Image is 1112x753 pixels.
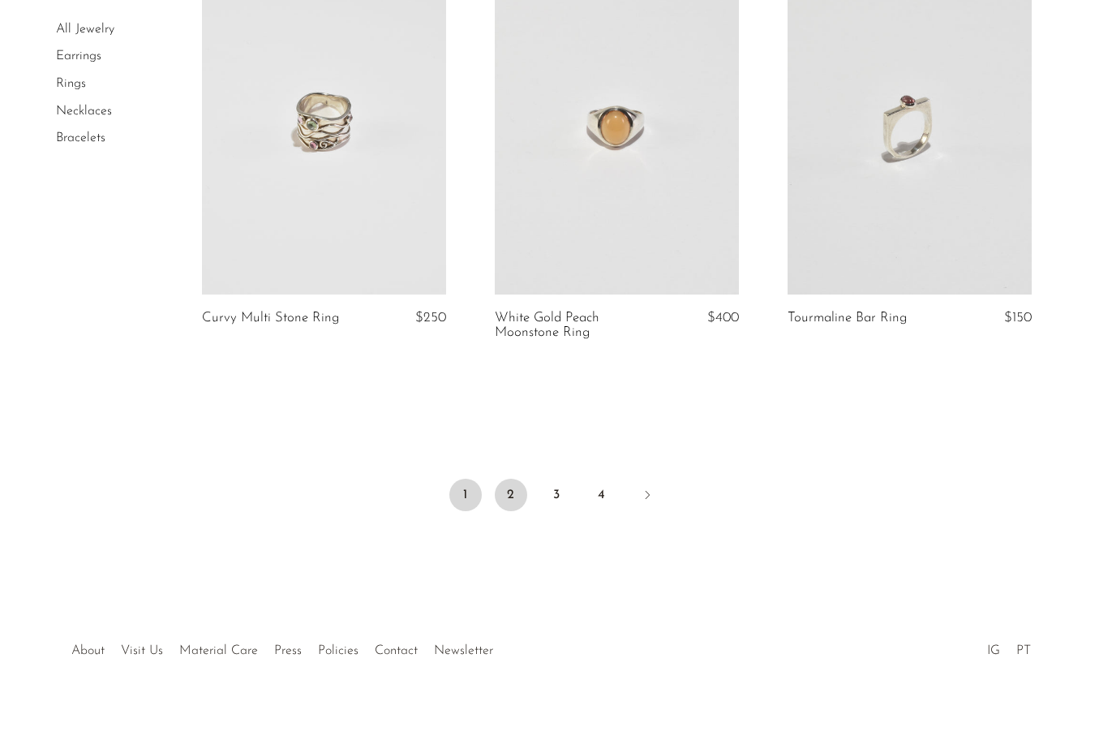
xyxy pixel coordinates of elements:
a: Visit Us [121,644,163,657]
a: All Jewelry [56,23,114,36]
a: Policies [318,644,359,657]
a: Tourmaline Bar Ring [788,311,907,325]
span: $400 [707,311,739,325]
a: Contact [375,644,418,657]
a: Necklaces [56,105,112,118]
a: Rings [56,77,86,90]
a: Bracelets [56,131,105,144]
a: PT [1016,644,1031,657]
a: 3 [540,479,573,511]
a: Press [274,644,302,657]
ul: Quick links [63,631,501,662]
a: 4 [586,479,618,511]
a: Curvy Multi Stone Ring [202,311,339,325]
ul: Social Medias [979,631,1039,662]
span: 1 [449,479,482,511]
a: White Gold Peach Moonstone Ring [495,311,656,341]
a: IG [987,644,1000,657]
a: Material Care [179,644,258,657]
a: About [71,644,105,657]
a: Earrings [56,50,101,63]
span: $250 [415,311,446,325]
a: Next [631,479,663,514]
a: 2 [495,479,527,511]
span: $150 [1004,311,1032,325]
